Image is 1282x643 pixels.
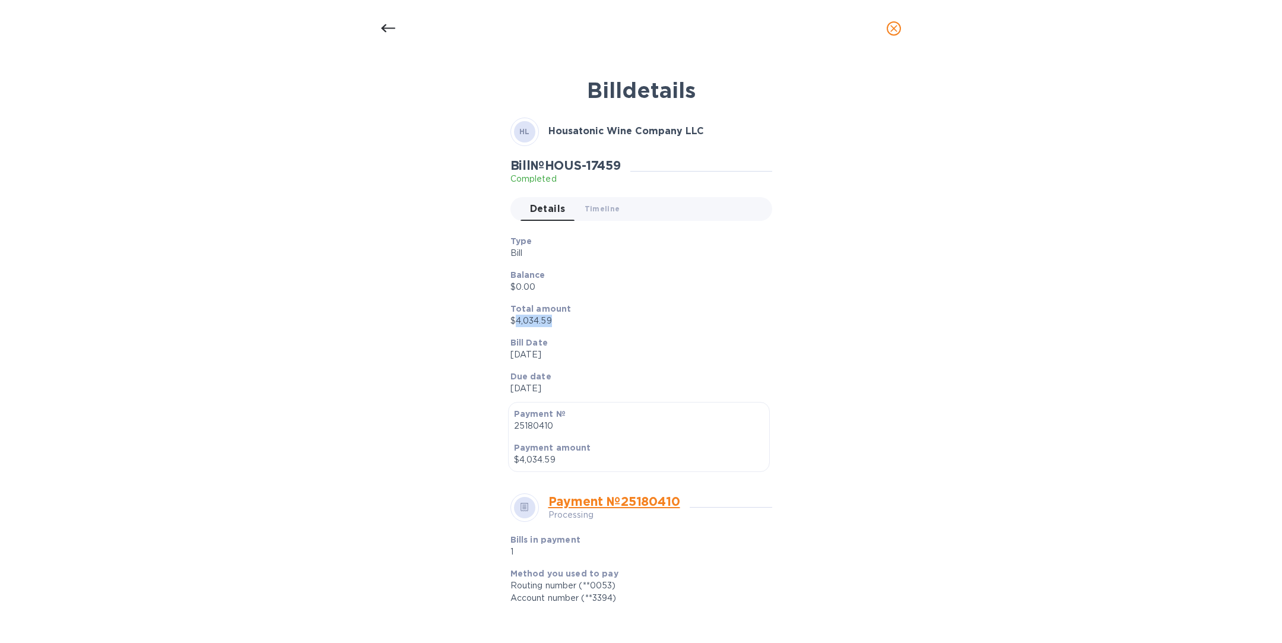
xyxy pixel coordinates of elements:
[514,420,764,432] p: 25180410
[510,304,572,313] b: Total amount
[510,247,763,259] p: Bill
[510,173,621,185] p: Completed
[514,454,764,466] p: $4,034.59
[585,202,620,215] span: Timeline
[510,338,548,347] b: Bill Date
[587,77,696,103] b: Bill details
[514,443,591,452] b: Payment amount
[548,494,680,509] a: Payment № 25180410
[510,579,763,592] div: Routing number (**0053)
[510,546,678,558] p: 1
[510,349,763,361] p: [DATE]
[880,14,908,43] button: close
[548,509,680,521] p: Processing
[510,236,532,246] b: Type
[510,569,618,578] b: Method you used to pay
[530,201,566,217] span: Details
[548,125,704,137] b: Housatonic Wine Company LLC
[510,535,580,544] b: Bills in payment
[519,127,530,136] b: HL
[510,158,621,173] h2: Bill № HOUS-17459
[514,409,566,419] b: Payment №
[510,382,763,395] p: [DATE]
[510,592,763,604] div: Account number (**3394)
[510,372,551,381] b: Due date
[510,281,763,293] p: $0.00
[510,315,763,327] p: $4,034.59
[510,270,545,280] b: Balance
